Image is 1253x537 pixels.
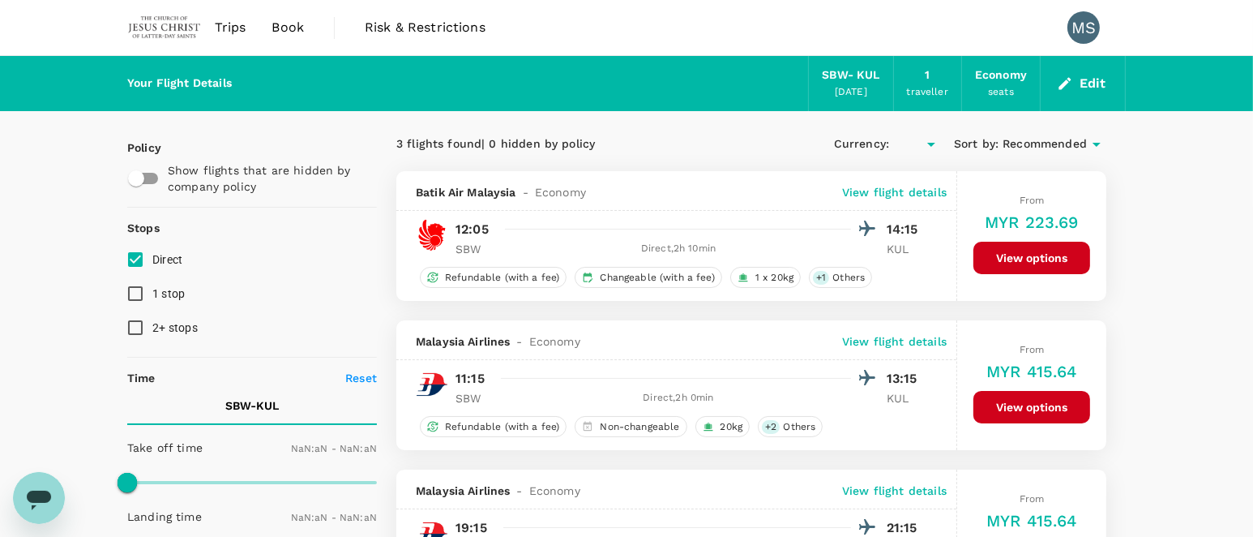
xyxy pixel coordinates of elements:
[215,18,246,37] span: Trips
[887,390,927,406] p: KUL
[438,271,566,285] span: Refundable (with a fee)
[152,321,198,334] span: 2+ stops
[835,84,867,101] div: [DATE]
[152,287,186,300] span: 1 stop
[1020,493,1045,505] span: From
[988,84,1014,101] div: seats
[730,267,801,288] div: 1 x 20kg
[225,397,279,414] p: SBW - KUL
[127,440,203,456] p: Take off time
[593,420,686,434] span: Non-changeable
[575,416,686,437] div: Non-changeable
[416,219,448,251] img: OD
[593,271,721,285] span: Changeable (with a fee)
[511,483,529,499] span: -
[986,359,1077,384] h6: MYR 415.64
[973,391,1090,423] button: View options
[749,271,800,285] span: 1 x 20kg
[420,416,567,437] div: Refundable (with a fee)
[511,333,529,350] span: -
[776,420,822,434] span: Others
[529,333,580,350] span: Economy
[416,368,448,401] img: MH
[887,369,927,389] p: 13:15
[416,483,511,499] span: Malaysia Airlines
[973,242,1090,274] button: View options
[575,267,721,288] div: Changeable (with a fee)
[1067,11,1100,44] div: MS
[127,10,202,45] img: The Malaysian Church of Jesus Christ of Latter-day Saints
[975,67,1027,84] div: Economy
[127,140,142,156] p: Policy
[420,267,567,288] div: Refundable (with a fee)
[455,241,496,257] p: SBW
[127,509,202,525] p: Landing time
[985,209,1079,235] h6: MYR 223.69
[438,420,566,434] span: Refundable (with a fee)
[416,333,511,350] span: Malaysia Airlines
[1054,71,1112,97] button: Edit
[1020,195,1045,206] span: From
[455,369,485,389] p: 11:15
[809,267,872,288] div: +1Others
[714,420,750,434] span: 20kg
[986,508,1077,534] h6: MYR 415.64
[535,184,586,200] span: Economy
[762,420,780,434] span: + 2
[822,67,879,84] div: SBW - KUL
[529,483,580,499] span: Economy
[416,184,516,200] span: Batik Air Malaysia
[272,18,304,37] span: Book
[758,416,823,437] div: +2Others
[695,416,751,437] div: 20kg
[455,220,489,239] p: 12:05
[954,135,999,153] span: Sort by :
[842,483,947,499] p: View flight details
[13,472,65,524] iframe: Button to launch messaging window
[516,184,535,200] span: -
[887,220,927,239] p: 14:15
[506,241,851,257] div: Direct , 2h 10min
[506,390,851,406] div: Direct , 2h 0min
[826,271,871,285] span: Others
[842,184,947,200] p: View flight details
[127,221,160,234] strong: Stops
[907,84,948,101] div: traveller
[920,133,943,156] button: Open
[1020,344,1045,355] span: From
[834,135,889,153] span: Currency :
[168,162,366,195] p: Show flights that are hidden by company policy
[1003,135,1087,153] span: Recommended
[291,443,377,454] span: NaN:aN - NaN:aN
[925,67,930,84] div: 1
[396,135,751,153] div: 3 flights found | 0 hidden by policy
[152,253,183,266] span: Direct
[291,512,377,523] span: NaN:aN - NaN:aN
[345,370,377,386] p: Reset
[127,75,232,92] div: Your Flight Details
[455,390,496,406] p: SBW
[887,241,927,257] p: KUL
[842,333,947,350] p: View flight details
[127,370,156,386] p: Time
[365,18,485,37] span: Risk & Restrictions
[813,271,829,285] span: + 1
